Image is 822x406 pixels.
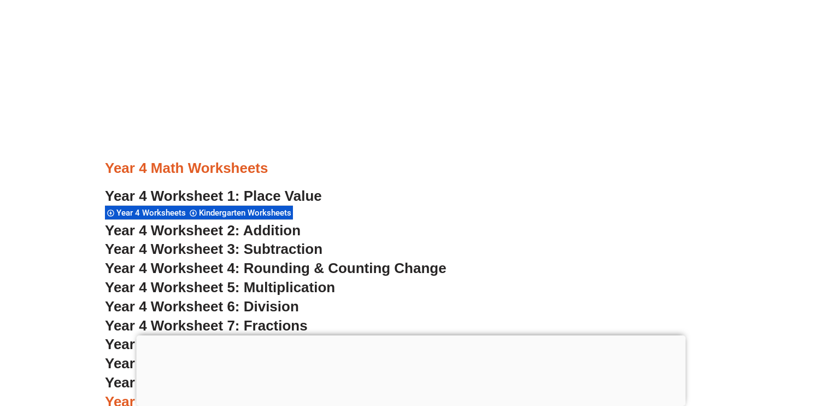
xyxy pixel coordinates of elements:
[105,159,717,178] h3: Year 4 Math Worksheets
[105,260,447,276] a: Year 4 Worksheet 4: Rounding & Counting Change
[105,188,322,204] a: Year 4 Worksheet 1: Place Value
[105,317,308,334] a: Year 4 Worksheet 7: Fractions
[199,208,295,218] span: Kindergarten Worksheets
[116,208,189,218] span: Year 4 Worksheets
[105,336,359,352] a: Year 4 Worksheet 8: Decimals (Part 1)
[635,282,822,406] iframe: Chat Widget
[105,222,301,239] a: Year 4 Worksheet 2: Addition
[137,335,686,403] iframe: Advertisement
[105,374,379,391] a: Year 4 Worksheet 10: Conversion of Unit
[105,298,299,315] a: Year 4 Worksheet 6: Division
[105,241,322,257] a: Year 4 Worksheet 3: Subtraction
[187,205,293,220] div: Kindergarten Worksheets
[105,279,335,295] a: Year 4 Worksheet 5: Multiplication
[105,355,359,372] a: Year 4 Worksheet 9: Decimals (Part 2)
[105,205,187,220] div: Year 4 Worksheets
